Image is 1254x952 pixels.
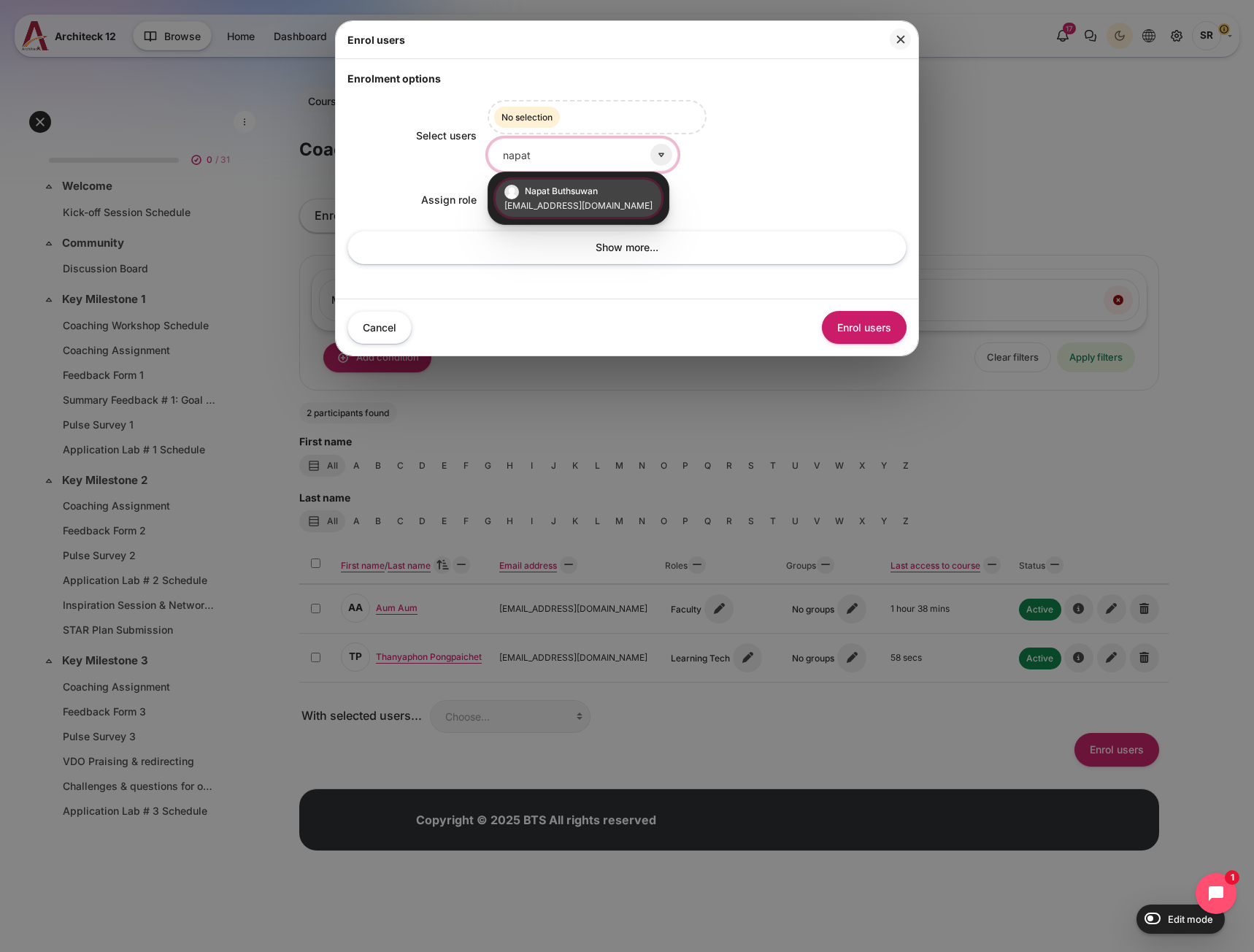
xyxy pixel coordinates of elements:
label: Assign role [421,193,477,206]
a: Show more... [347,231,907,264]
small: [EMAIL_ADDRESS][DOMAIN_NAME] [504,199,653,212]
h5: Enrol users [347,32,405,47]
legend: Enrolment options [347,71,907,86]
span: Napat Buthsuwan [525,185,598,196]
button: Close [890,28,911,50]
button: Enrol users [822,311,907,344]
span: No selection [494,107,561,128]
label: Select users [416,129,477,142]
ul: Suggestions [488,172,669,225]
input: Search [488,138,678,171]
button: Cancel [347,311,412,344]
